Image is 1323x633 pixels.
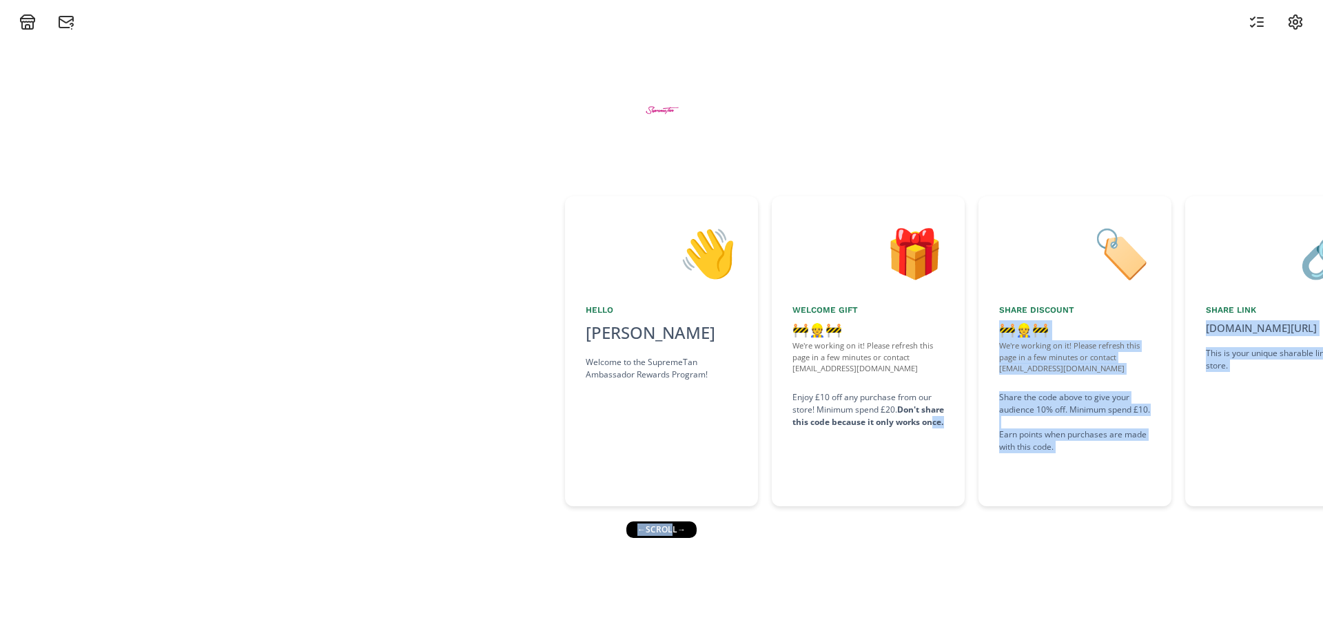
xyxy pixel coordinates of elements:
strong: Don't share this code because it only works once. [792,404,944,428]
div: Enjoy £10 off any purchase from our store! Minimum spend £20. [792,391,944,428]
div: We're working on it! Please refresh this page in a few minutes or contact [EMAIL_ADDRESS][DOMAIN_... [999,340,1151,375]
div: ← scroll → [624,521,694,538]
div: 🎁 [792,217,944,287]
div: 🚧👷🚧 [999,320,1151,340]
div: We're working on it! Please refresh this page in a few minutes or contact [EMAIL_ADDRESS][DOMAIN_... [792,340,944,375]
div: 🏷️ [999,217,1151,287]
div: Hello [586,304,737,316]
div: Share the code above to give your audience 10% off. Minimum spend £10. Earn points when purchases... [999,391,1151,453]
div: Welcome to the SupremeTan Ambassador Rewards Program! [586,356,737,381]
img: BtZWWMaMEGZe [636,84,688,136]
div: 🚧👷🚧 [792,320,944,340]
div: Welcome Gift [792,304,944,316]
div: 👋 [586,217,737,287]
div: [PERSON_NAME] [586,320,737,345]
div: Share Discount [999,304,1151,316]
